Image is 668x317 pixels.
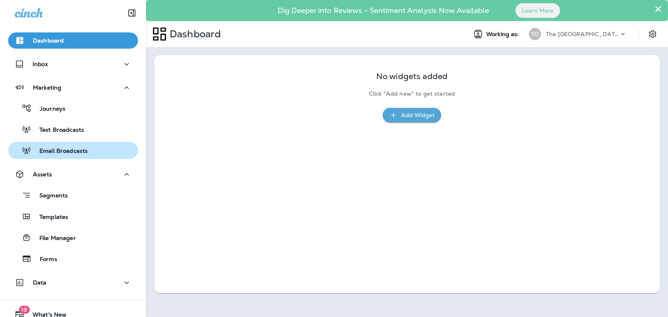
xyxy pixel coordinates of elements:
[33,171,52,178] p: Assets
[254,9,513,12] p: Dig Deeper into Reviews - Sentiment Analysis Now Available
[31,126,84,134] p: Text Broadcasts
[8,56,138,72] button: Inbox
[32,61,48,67] p: Inbox
[8,229,138,246] button: File Manager
[8,208,138,225] button: Templates
[31,214,68,221] p: Templates
[121,5,143,21] button: Collapse Sidebar
[8,121,138,138] button: Text Broadcasts
[546,31,619,37] p: The [GEOGRAPHIC_DATA]
[401,110,435,120] div: Add Widget
[486,31,521,38] span: Working as:
[376,73,448,80] p: No widgets added
[383,108,441,123] button: Add Widget
[8,79,138,96] button: Marketing
[19,306,30,314] span: 19
[31,148,88,155] p: Email Broadcasts
[166,28,221,40] p: Dashboard
[8,250,138,267] button: Forms
[654,2,662,15] button: Close
[8,100,138,117] button: Journeys
[369,90,455,97] p: Click "Add new" to get started
[8,142,138,159] button: Email Broadcasts
[33,37,64,44] p: Dashboard
[32,256,57,263] p: Forms
[515,3,560,18] button: Learn More
[33,279,47,286] p: Data
[529,28,541,40] div: TO
[8,32,138,49] button: Dashboard
[8,274,138,291] button: Data
[8,186,138,204] button: Segments
[33,84,61,91] p: Marketing
[8,166,138,182] button: Assets
[31,192,68,200] p: Segments
[31,235,76,242] p: File Manager
[32,105,65,113] p: Journeys
[645,27,660,41] button: Settings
